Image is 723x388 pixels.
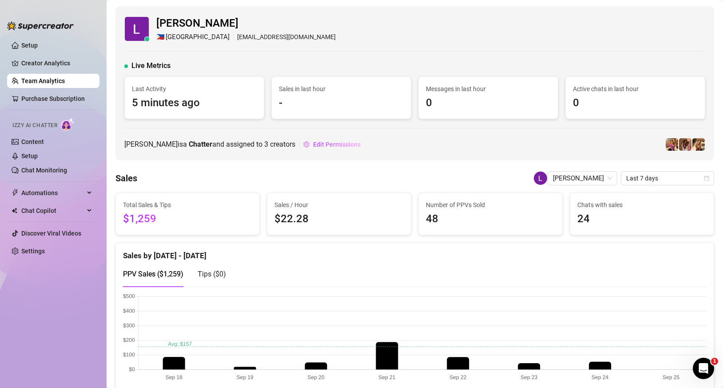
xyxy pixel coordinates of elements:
[666,138,678,151] img: Daniela
[21,152,38,160] a: Setup
[577,211,707,228] span: 24
[274,200,404,210] span: Sales / Hour
[313,141,361,148] span: Edit Permissions
[279,95,404,112] span: -
[21,138,44,145] a: Content
[573,84,698,94] span: Active chats in last hour
[704,176,709,181] span: calendar
[692,138,705,151] img: *ੈ˚daniela*ੈ
[156,15,336,32] span: [PERSON_NAME]
[274,211,404,228] span: $22.28
[426,200,555,210] span: Number of PPVs Sold
[12,189,19,196] span: thunderbolt
[693,358,714,379] iframe: Intercom live chat
[166,32,230,43] span: [GEOGRAPHIC_DATA]
[264,140,268,148] span: 3
[131,60,171,71] span: Live Metrics
[626,172,709,185] span: Last 7 days
[12,208,17,214] img: Chat Copilot
[534,172,547,185] img: Laurence Laulita
[21,248,45,255] a: Settings
[12,121,57,130] span: Izzy AI Chatter
[573,95,698,112] span: 0
[303,141,310,148] span: setting
[21,77,65,84] a: Team Analytics
[426,95,551,112] span: 0
[132,95,257,112] span: 5 minutes ago
[21,230,81,237] a: Discover Viral Videos
[679,138,691,151] img: ˚｡୨୧˚Quinn˚୨୧｡˚
[124,139,295,150] span: [PERSON_NAME] is a and assigned to creators
[21,204,84,218] span: Chat Copilot
[123,200,252,210] span: Total Sales & Tips
[279,84,404,94] span: Sales in last hour
[132,84,257,94] span: Last Activity
[123,243,707,262] div: Sales by [DATE] - [DATE]
[7,21,74,30] img: logo-BBDzfeDw.svg
[21,92,92,106] a: Purchase Subscription
[156,32,165,43] span: 🇵🇭
[426,211,555,228] span: 48
[21,186,84,200] span: Automations
[123,211,252,228] span: $1,259
[61,118,75,131] img: AI Chatter
[21,167,67,174] a: Chat Monitoring
[125,17,149,41] img: Laurence Laulita
[21,56,92,70] a: Creator Analytics
[577,200,707,210] span: Chats with sales
[303,137,361,152] button: Edit Permissions
[426,84,551,94] span: Messages in last hour
[553,172,612,185] span: Laurence Laulita
[123,270,183,278] span: PPV Sales ( $1,259 )
[189,140,212,148] b: Chatter
[156,32,336,43] div: [EMAIL_ADDRESS][DOMAIN_NAME]
[115,172,137,184] h4: Sales
[21,42,38,49] a: Setup
[198,270,226,278] span: Tips ( $0 )
[711,358,718,365] span: 1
